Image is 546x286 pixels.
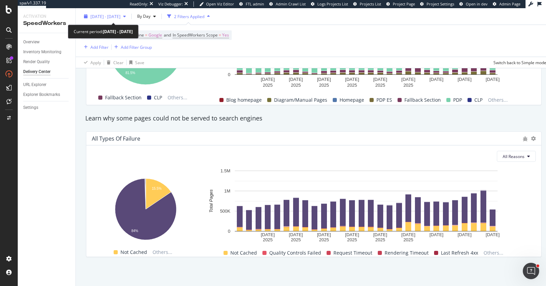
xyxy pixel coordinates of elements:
div: Apply [90,59,101,65]
text: [DATE] [317,232,331,237]
button: Add Filter Group [112,43,152,51]
a: Projects List [353,1,381,7]
a: Open in dev [459,1,488,7]
text: [DATE] [373,76,387,82]
text: 84% [131,229,138,232]
span: Blog homepage [226,96,262,104]
a: URL Explorer [23,81,71,88]
span: Last Refresh 4xx [441,249,478,257]
svg: A chart. [92,175,199,243]
a: Project Settings [420,1,454,7]
div: Add Filter Group [121,44,152,50]
b: [DATE] - [DATE] [103,29,133,34]
div: Explorer Bookmarks [23,91,60,98]
text: 2025 [319,238,329,243]
a: Settings [23,104,71,111]
span: Others... [485,96,511,104]
div: Overview [23,39,40,46]
span: In SpeedWorkers Scope [173,32,218,38]
a: Admin Page [493,1,520,7]
text: [DATE] [401,232,415,237]
span: and [164,32,171,38]
span: Project Settings [427,1,454,6]
div: Render Quality [23,58,50,66]
text: [DATE] [373,232,387,237]
iframe: Intercom live chat [523,263,539,279]
a: Project Page [386,1,415,7]
span: Open Viz Editor [206,1,234,6]
div: URL Explorer [23,81,46,88]
text: 2025 [375,82,385,87]
text: [DATE] [261,232,275,237]
span: Google [148,30,162,40]
span: Open in dev [466,1,488,6]
text: [DATE] [458,76,472,82]
span: Not Cached [230,249,257,257]
span: PDP ES [376,96,392,104]
div: Save [135,59,144,65]
svg: A chart. [202,167,530,243]
a: Render Quality [23,58,71,66]
text: [DATE] [289,232,303,237]
text: 81.5% [126,71,135,75]
div: Current period: [74,28,133,35]
span: Others... [165,94,190,102]
span: Not Cached [120,248,147,256]
text: 1.5M [220,168,230,173]
text: 15.5% [152,187,161,190]
text: [DATE] [401,76,415,82]
div: Viz Debugger: [158,1,183,7]
span: All Reasons [503,154,525,159]
span: = [145,32,147,38]
span: = [219,32,221,38]
text: 2025 [319,82,329,87]
button: Apply [81,57,101,68]
span: Admin Page [499,1,520,6]
span: Admin Crawl List [276,1,306,6]
text: [DATE] [289,76,303,82]
text: 0 [228,72,230,77]
div: Learn why some pages could not be served to search engines [82,114,546,123]
button: Save [127,57,144,68]
text: [DATE] [317,76,331,82]
text: 2025 [347,238,357,243]
span: Logs Projects List [317,1,348,6]
text: [DATE] [458,232,472,237]
text: [DATE] [430,76,444,82]
div: Inventory Monitoring [23,48,61,56]
button: By Day [134,11,159,22]
text: [DATE] [345,232,359,237]
button: All Reasons [497,151,536,162]
text: [DATE] [486,76,500,82]
text: 2025 [347,82,357,87]
div: All Types of Failure [92,135,140,142]
span: Yes [222,30,229,40]
a: Open Viz Editor [199,1,234,7]
a: Delivery Center [23,68,71,75]
text: [DATE] [345,76,359,82]
text: [DATE] [261,76,275,82]
div: bug [523,137,528,141]
div: Activation [23,14,70,19]
a: Overview [23,39,71,46]
button: 2 Filters Applied [164,11,213,22]
span: CLP [154,94,162,102]
text: 2025 [375,238,385,243]
text: 0 [228,229,230,234]
span: FTL admin [246,1,264,6]
span: Fallback Section [105,94,142,102]
span: Others... [481,249,506,257]
text: 2025 [263,82,273,87]
div: SpeedWorkers [23,19,70,27]
span: Diagram/Manual Pages [274,96,327,104]
span: CLP [474,96,483,104]
a: FTL admin [239,1,264,7]
span: PDP [453,96,462,104]
span: Homepage [340,96,364,104]
div: ReadOnly: [130,1,148,7]
div: 2 Filters Applied [174,13,204,19]
button: Clear [104,57,124,68]
button: [DATE] - [DATE] [81,11,129,22]
text: 2025 [291,238,301,243]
